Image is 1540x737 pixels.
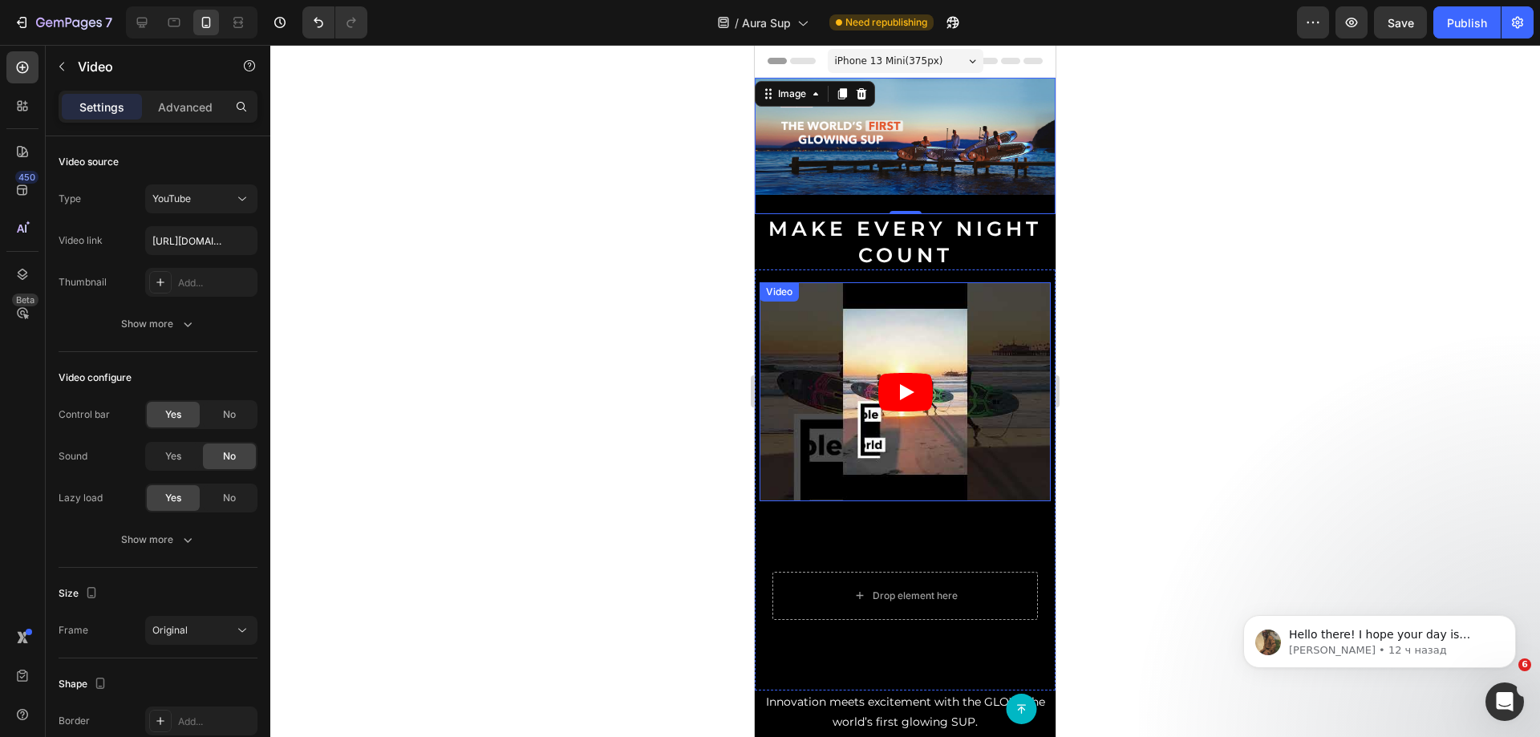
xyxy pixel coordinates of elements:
[59,310,257,338] button: Show more
[59,525,257,554] button: Show more
[12,294,38,306] div: Beta
[152,192,191,204] span: YouTube
[755,45,1056,737] iframe: Design area
[105,13,112,32] p: 7
[1433,6,1501,38] button: Publish
[59,623,88,638] div: Frame
[735,14,739,31] span: /
[158,99,213,115] p: Advanced
[1219,581,1540,694] iframe: Intercom notifications сообщение
[121,532,196,548] div: Show more
[59,491,103,505] div: Lazy load
[742,14,791,31] span: Aura Sup
[59,155,119,169] div: Video source
[59,233,103,248] div: Video link
[1447,14,1487,31] div: Publish
[59,275,107,290] div: Thumbnail
[59,371,132,385] div: Video configure
[59,449,87,464] div: Sound
[302,6,367,38] div: Undo/Redo
[1388,16,1414,30] span: Save
[165,449,181,464] span: Yes
[59,407,110,422] div: Control bar
[1374,6,1427,38] button: Save
[79,99,124,115] p: Settings
[165,407,181,422] span: Yes
[145,616,257,645] button: Original
[6,6,120,38] button: 7
[223,449,236,464] span: No
[121,316,196,332] div: Show more
[223,407,236,422] span: No
[145,184,257,213] button: YouTube
[165,491,181,505] span: Yes
[59,192,81,206] div: Type
[1485,682,1524,721] iframe: Intercom live chat
[59,714,90,728] div: Border
[1518,658,1531,671] span: 6
[178,276,253,290] div: Add...
[223,491,236,505] span: No
[78,57,214,76] p: Video
[152,624,188,636] span: Original
[15,171,38,184] div: 450
[178,715,253,729] div: Add...
[145,226,257,255] input: Insert video url here
[59,583,101,605] div: Size
[845,15,927,30] span: Need republishing
[59,674,110,695] div: Shape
